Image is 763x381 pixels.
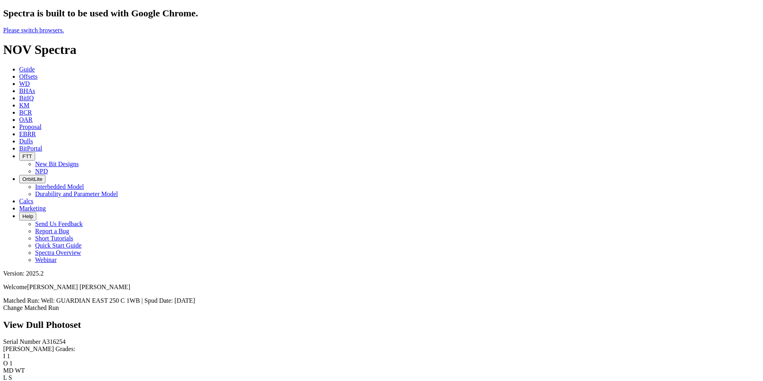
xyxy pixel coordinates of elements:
button: Help [19,212,36,220]
a: Marketing [19,205,46,212]
a: Spectra Overview [35,249,81,256]
a: Report a Bug [35,228,69,234]
a: Offsets [19,73,38,80]
a: Calcs [19,198,34,204]
span: Well: GUARDIAN EAST 250 C 1WB | Spud Date: [DATE] [41,297,195,304]
span: Help [22,213,33,219]
button: FTT [19,152,35,161]
div: [PERSON_NAME] Grades: [3,345,760,353]
a: Short Tutorials [35,235,73,242]
h2: Spectra is built to be used with Google Chrome. [3,8,760,19]
a: WD [19,80,30,87]
span: 1 [10,360,13,367]
span: WT [15,367,25,374]
a: Durability and Parameter Model [35,190,118,197]
a: BCR [19,109,32,116]
span: S [8,374,12,381]
a: OAR [19,116,33,123]
span: [PERSON_NAME] [PERSON_NAME] [27,284,130,290]
a: Proposal [19,123,42,130]
div: Version: 2025.2 [3,270,760,277]
a: KM [19,102,30,109]
label: L [3,374,7,381]
a: Send Us Feedback [35,220,83,227]
label: MD [3,367,14,374]
a: BitIQ [19,95,34,101]
a: Please switch browsers. [3,27,64,34]
span: FTT [22,153,32,159]
label: I [3,353,5,359]
h1: NOV Spectra [3,42,760,57]
label: Serial Number [3,338,41,345]
a: Dulls [19,138,33,145]
a: Quick Start Guide [35,242,81,249]
h2: View Dull Photoset [3,319,760,330]
span: A316254 [42,338,66,345]
a: Interbedded Model [35,183,84,190]
span: Matched Run: [3,297,40,304]
p: Welcome [3,284,760,291]
a: Webinar [35,256,57,263]
span: OrbitLite [22,176,42,182]
a: BitPortal [19,145,42,152]
button: OrbitLite [19,175,45,183]
a: BHAs [19,87,35,94]
a: EBRR [19,131,36,137]
a: New Bit Designs [35,161,79,167]
label: O [3,360,8,367]
a: Guide [19,66,35,73]
a: NPD [35,168,48,175]
a: Change Matched Run [3,304,59,311]
span: 1 [7,353,10,359]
